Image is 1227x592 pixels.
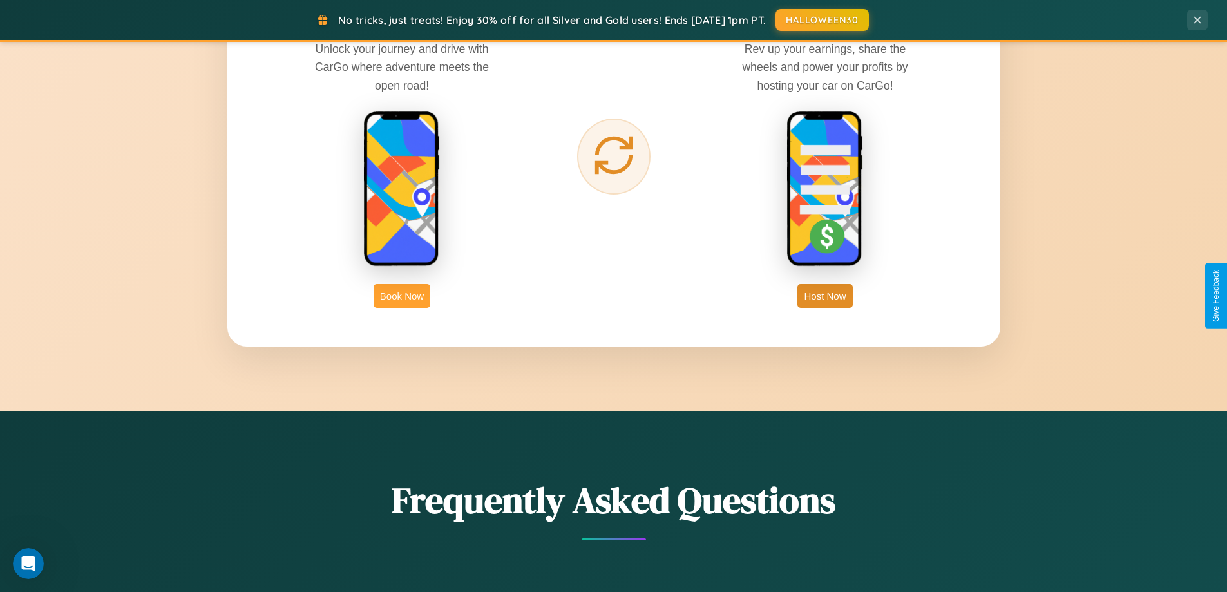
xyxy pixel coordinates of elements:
img: rent phone [363,111,441,268]
button: Book Now [374,284,430,308]
button: HALLOWEEN30 [775,9,869,31]
span: No tricks, just treats! Enjoy 30% off for all Silver and Gold users! Ends [DATE] 1pm PT. [338,14,766,26]
p: Unlock your journey and drive with CarGo where adventure meets the open road! [305,40,499,94]
p: Rev up your earnings, share the wheels and power your profits by hosting your car on CarGo! [728,40,922,94]
div: Give Feedback [1212,270,1221,322]
button: Host Now [797,284,852,308]
iframe: Intercom live chat [13,548,44,579]
h2: Frequently Asked Questions [227,475,1000,525]
img: host phone [786,111,864,268]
